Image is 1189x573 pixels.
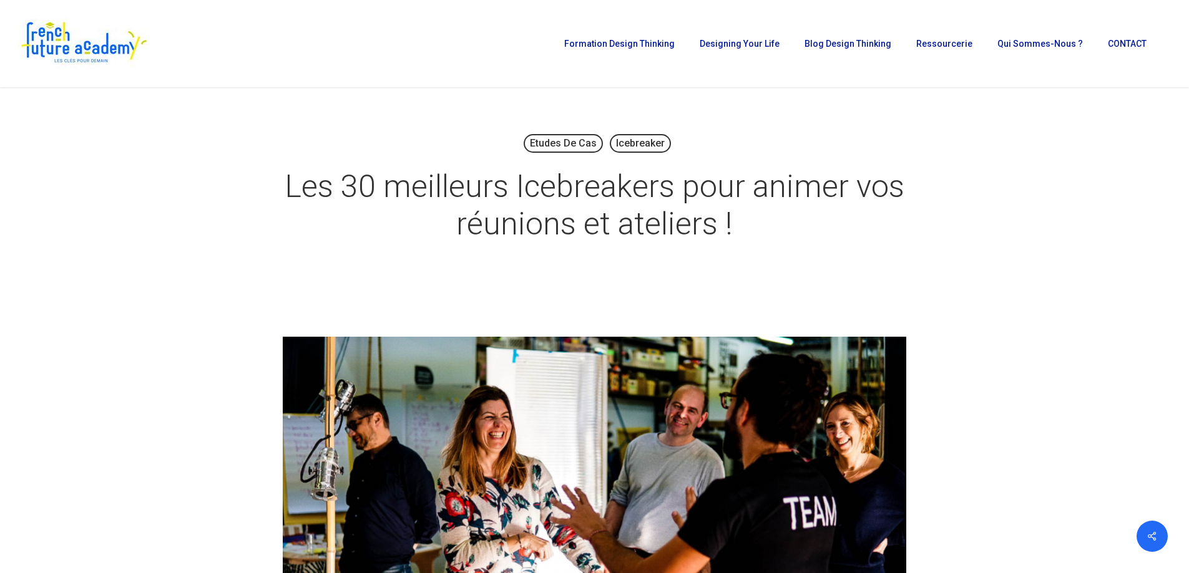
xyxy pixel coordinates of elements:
h1: Les 30 meilleurs Icebreakers pour animer vos réunions et ateliers ! [283,155,907,255]
span: Blog Design Thinking [805,39,891,49]
span: Formation Design Thinking [564,39,675,49]
a: Etudes de cas [524,134,603,153]
a: Formation Design Thinking [558,39,681,48]
a: Designing Your Life [693,39,786,48]
a: CONTACT [1102,39,1153,48]
a: Ressourcerie [910,39,979,48]
a: Blog Design Thinking [798,39,898,48]
img: French Future Academy [17,19,149,69]
a: Icebreaker [610,134,671,153]
span: Qui sommes-nous ? [997,39,1083,49]
span: Designing Your Life [700,39,780,49]
a: Qui sommes-nous ? [991,39,1089,48]
span: CONTACT [1108,39,1147,49]
span: Ressourcerie [916,39,972,49]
